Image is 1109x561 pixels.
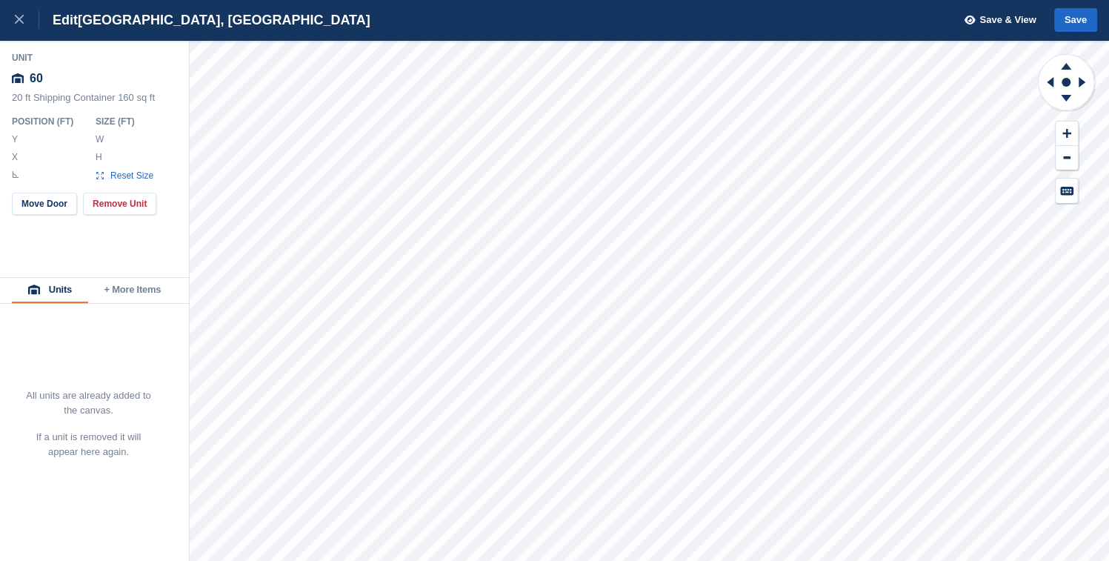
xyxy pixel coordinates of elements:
div: 60 [12,65,178,92]
button: Move Door [12,193,77,215]
p: If a unit is removed it will appear here again. [25,430,152,459]
span: Reset Size [110,169,154,182]
span: Save & View [979,13,1036,27]
button: Zoom In [1056,122,1078,146]
label: W [96,133,103,145]
div: Size ( FT ) [96,116,161,127]
button: Save [1054,8,1097,33]
button: Save & View [956,8,1036,33]
button: + More Items [88,278,177,303]
div: Edit [GEOGRAPHIC_DATA], [GEOGRAPHIC_DATA] [39,11,370,29]
label: H [96,151,103,163]
button: Keyboard Shortcuts [1056,179,1078,203]
p: All units are already added to the canvas. [25,388,152,418]
div: Unit [12,52,178,64]
label: X [12,151,19,163]
button: Units [12,278,88,303]
img: angle-icn.0ed2eb85.svg [13,171,19,178]
label: Y [12,133,19,145]
div: Position ( FT ) [12,116,84,127]
div: 20 ft Shipping Container 160 sq ft [12,92,178,111]
button: Zoom Out [1056,146,1078,170]
button: Remove Unit [83,193,156,215]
